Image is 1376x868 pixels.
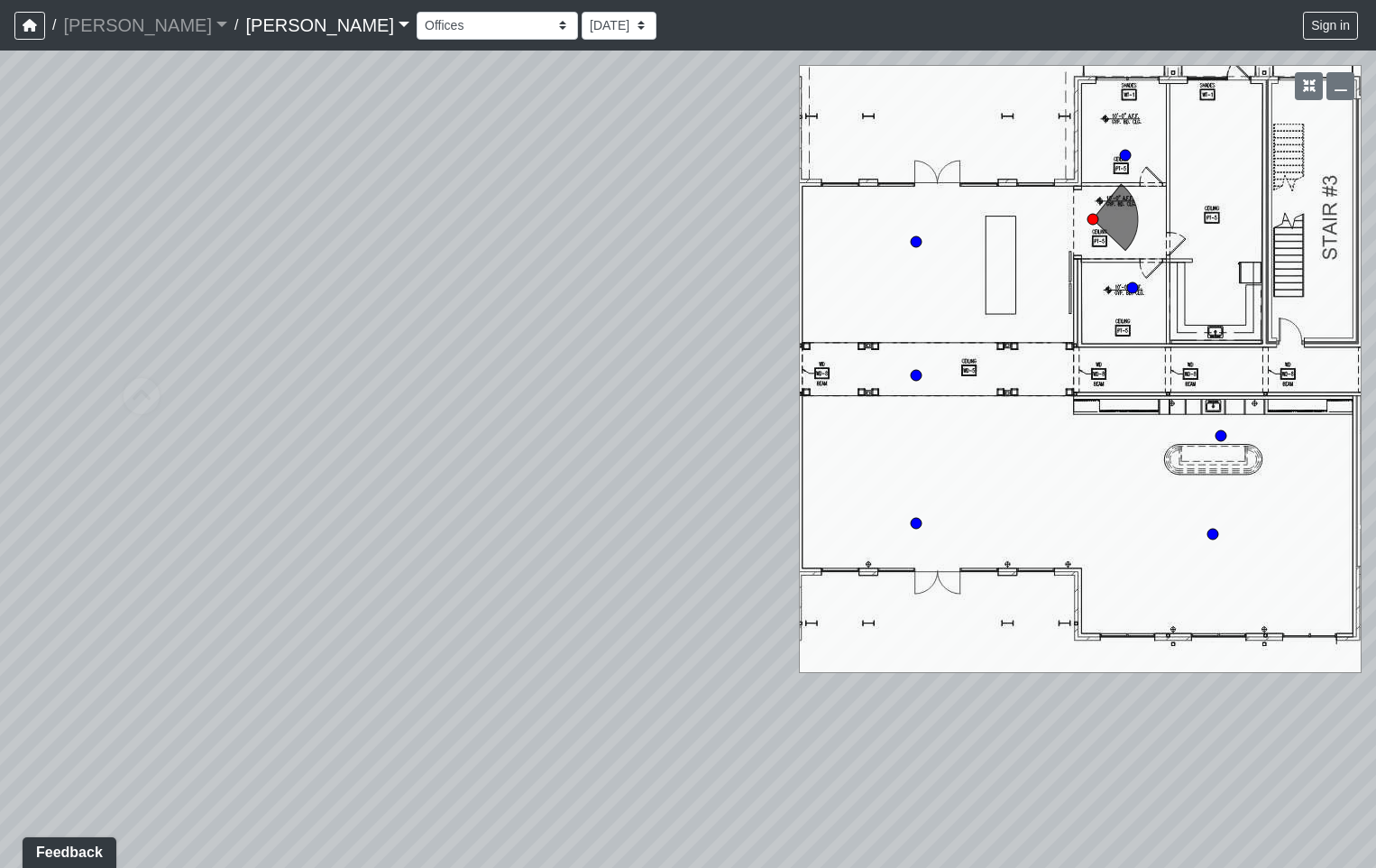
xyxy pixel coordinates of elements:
[227,7,245,43] span: /
[14,832,120,868] iframe: Ybug feedback widget
[1303,12,1358,40] button: Sign in
[245,7,409,43] a: [PERSON_NAME]
[63,7,227,43] a: [PERSON_NAME]
[45,7,63,43] span: /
